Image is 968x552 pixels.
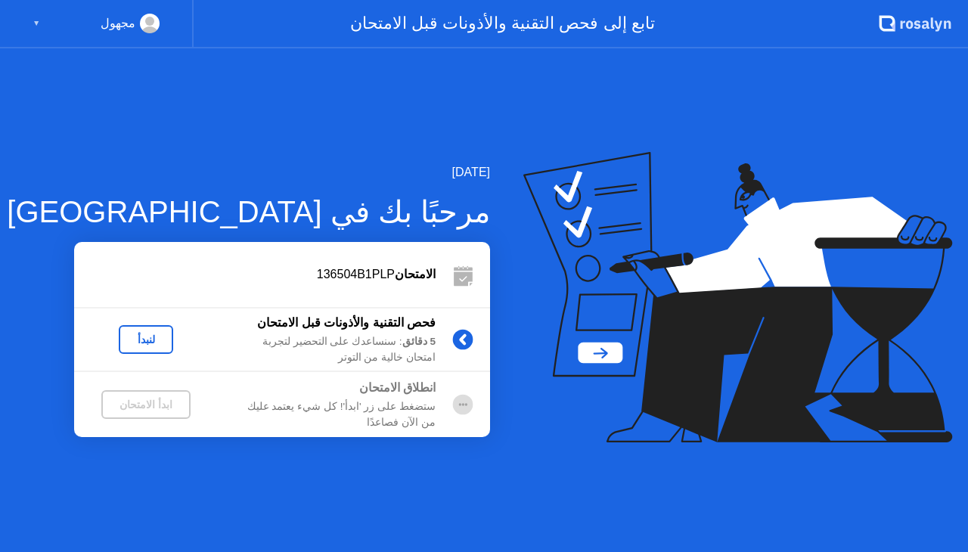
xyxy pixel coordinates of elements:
div: مرحبًا بك في [GEOGRAPHIC_DATA] [7,189,490,234]
button: لنبدأ [119,325,173,354]
div: ابدأ الامتحان [107,398,185,411]
div: 136504B1PLP [74,265,436,284]
div: مجهول [101,14,135,33]
button: ابدأ الامتحان [101,390,191,419]
div: : سنساعدك على التحضير لتجربة امتحان خالية من التوتر [218,334,436,365]
div: لنبدأ [125,333,167,346]
b: انطلاق الامتحان [359,381,436,394]
div: [DATE] [7,163,490,181]
b: 5 دقائق [402,336,436,347]
div: ستضغط على زر 'ابدأ'! كل شيء يعتمد عليك من الآن فصاعدًا [218,399,436,430]
b: الامتحان [395,268,436,281]
b: فحص التقنية والأذونات قبل الامتحان [257,316,436,329]
div: ▼ [33,14,40,33]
